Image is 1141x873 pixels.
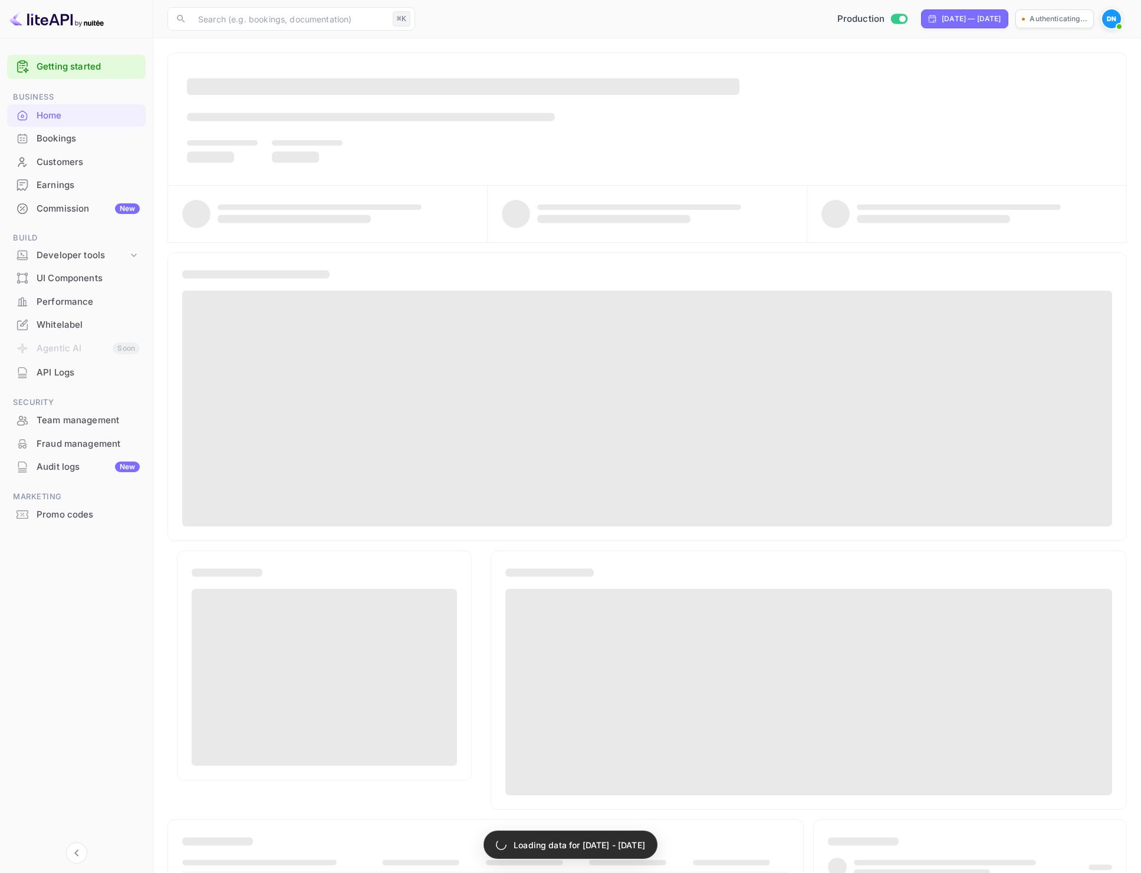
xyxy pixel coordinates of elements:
img: LiteAPI logo [9,9,104,28]
div: Developer tools [7,245,146,266]
span: Security [7,396,146,409]
div: Getting started [7,55,146,79]
div: Whitelabel [7,314,146,337]
a: Home [7,104,146,126]
span: Business [7,91,146,104]
div: Performance [37,295,140,309]
div: New [115,462,140,472]
div: Performance [7,291,146,314]
div: Home [37,109,140,123]
input: Search (e.g. bookings, documentation) [191,7,388,31]
div: Audit logsNew [7,456,146,479]
div: Commission [37,202,140,216]
p: Loading data for [DATE] - [DATE] [514,839,645,851]
a: Bookings [7,127,146,149]
div: Bookings [37,132,140,146]
div: Customers [7,151,146,174]
div: Customers [37,156,140,169]
div: UI Components [37,272,140,285]
div: Team management [7,409,146,432]
div: Bookings [7,127,146,150]
div: Whitelabel [37,318,140,332]
span: Build [7,232,146,245]
div: Audit logs [37,460,140,474]
div: Home [7,104,146,127]
div: New [115,203,140,214]
div: Promo codes [37,508,140,522]
span: Production [837,12,885,26]
a: Fraud management [7,433,146,454]
span: Marketing [7,490,146,503]
a: Whitelabel [7,314,146,335]
div: [DATE] — [DATE] [942,14,1001,24]
div: Switch to Sandbox mode [833,12,912,26]
div: Earnings [7,174,146,197]
div: Fraud management [7,433,146,456]
button: Collapse navigation [66,842,87,864]
a: Promo codes [7,503,146,525]
a: Customers [7,151,146,173]
div: CommissionNew [7,197,146,220]
div: API Logs [7,361,146,384]
div: API Logs [37,366,140,380]
a: CommissionNew [7,197,146,219]
div: Fraud management [37,437,140,451]
div: UI Components [7,267,146,290]
div: Earnings [37,179,140,192]
div: ⌘K [393,11,410,27]
a: Getting started [37,60,140,74]
a: Earnings [7,174,146,196]
div: Developer tools [37,249,128,262]
a: Audit logsNew [7,456,146,477]
div: Promo codes [7,503,146,526]
a: Performance [7,291,146,312]
div: Team management [37,414,140,427]
p: Authenticating... [1030,14,1087,24]
img: Dominic Newboult [1102,9,1121,28]
a: UI Components [7,267,146,289]
a: Team management [7,409,146,431]
a: API Logs [7,361,146,383]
